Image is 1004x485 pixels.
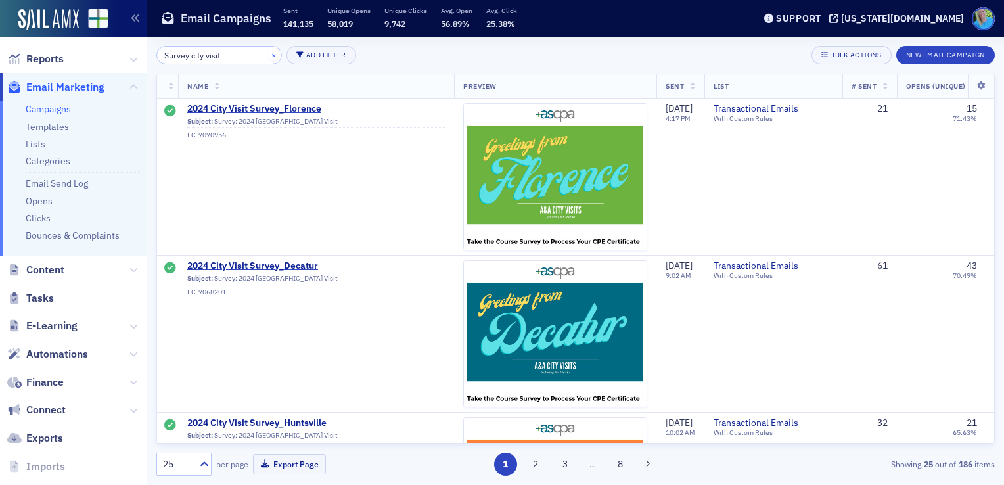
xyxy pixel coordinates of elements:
[7,319,78,333] a: E-Learning
[7,431,63,446] a: Exports
[714,103,833,115] a: Transactional Emails
[441,18,470,29] span: 56.89%
[953,114,977,123] div: 71.43%
[7,52,64,66] a: Reports
[967,103,977,115] div: 15
[714,271,833,280] div: With Custom Rules
[609,453,632,476] button: 8
[216,458,248,470] label: per page
[666,271,691,280] time: 9:02 AM
[829,14,969,23] button: [US_STATE][DOMAIN_NAME]
[666,114,691,123] time: 4:17 PM
[7,263,64,277] a: Content
[268,49,280,60] button: ×
[26,155,70,167] a: Categories
[187,117,445,129] div: Survey: 2024 [GEOGRAPHIC_DATA] Visit
[286,46,356,64] button: Add Filter
[164,419,176,432] div: Sent
[26,121,69,133] a: Templates
[463,81,497,91] span: Preview
[896,48,995,60] a: New Email Campaign
[714,260,833,272] a: Transactional Emails
[666,81,684,91] span: Sent
[7,459,65,474] a: Imports
[187,417,445,429] a: 2024 City Visit Survey_Huntsville
[714,114,833,123] div: With Custom Rules
[953,271,977,280] div: 70.49%
[187,131,445,139] div: EC-7070956
[26,459,65,474] span: Imports
[921,458,935,470] strong: 25
[26,212,51,224] a: Clicks
[26,80,104,95] span: Email Marketing
[852,81,877,91] span: # Sent
[714,81,729,91] span: List
[26,347,88,361] span: Automations
[187,81,208,91] span: Name
[486,6,517,15] p: Avg. Click
[956,458,974,470] strong: 186
[181,11,271,26] h1: Email Campaigns
[384,18,405,29] span: 9,742
[26,263,64,277] span: Content
[841,12,964,24] div: [US_STATE][DOMAIN_NAME]
[327,18,353,29] span: 58,019
[283,6,313,15] p: Sent
[26,375,64,390] span: Finance
[26,103,71,115] a: Campaigns
[327,6,371,15] p: Unique Opens
[26,291,54,306] span: Tasks
[163,457,192,471] div: 25
[896,46,995,64] button: New Email Campaign
[967,417,977,429] div: 21
[725,458,995,470] div: Showing out of items
[156,46,282,64] input: Search…
[906,81,965,91] span: Opens (Unique)
[967,260,977,272] div: 43
[187,431,445,443] div: Survey: 2024 [GEOGRAPHIC_DATA] Visit
[7,291,54,306] a: Tasks
[88,9,108,29] img: SailAMX
[852,103,888,115] div: 21
[187,260,445,272] span: 2024 City Visit Survey_Decatur
[666,428,695,437] time: 10:02 AM
[164,105,176,118] div: Sent
[7,403,66,417] a: Connect
[7,375,64,390] a: Finance
[972,7,995,30] span: Profile
[441,6,472,15] p: Avg. Open
[283,18,313,29] span: 141,135
[666,260,693,271] span: [DATE]
[830,51,881,58] div: Bulk Actions
[524,453,547,476] button: 2
[554,453,577,476] button: 3
[666,417,693,428] span: [DATE]
[714,417,833,429] a: Transactional Emails
[187,274,213,283] span: Subject:
[7,347,88,361] a: Automations
[18,9,79,30] img: SailAMX
[26,52,64,66] span: Reports
[79,9,108,31] a: View Homepage
[384,6,427,15] p: Unique Clicks
[486,18,515,29] span: 25.38%
[26,431,63,446] span: Exports
[26,319,78,333] span: E-Learning
[187,288,445,296] div: EC-7068201
[26,177,88,189] a: Email Send Log
[26,403,66,417] span: Connect
[7,80,104,95] a: Email Marketing
[187,431,213,440] span: Subject:
[187,103,445,115] a: 2024 City Visit Survey_Florence
[583,458,602,470] span: …
[811,46,891,64] button: Bulk Actions
[164,262,176,275] div: Sent
[187,117,213,126] span: Subject:
[26,229,120,241] a: Bounces & Complaints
